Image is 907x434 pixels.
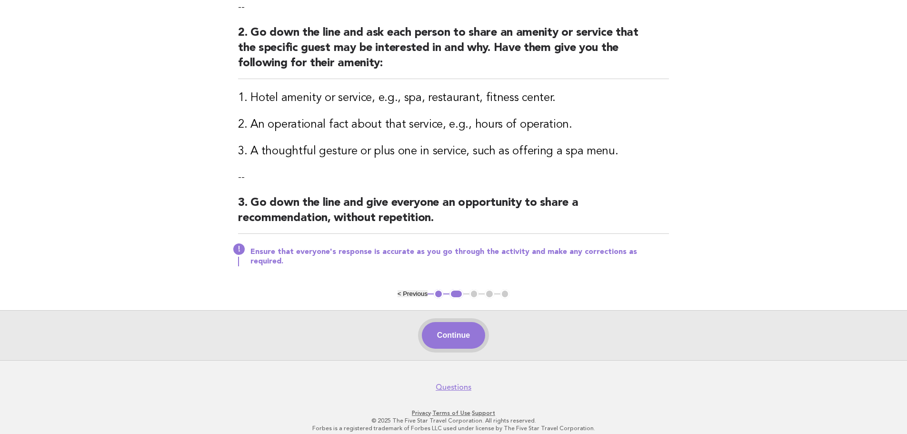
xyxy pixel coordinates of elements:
[238,0,669,14] p: --
[238,171,669,184] p: --
[412,410,431,416] a: Privacy
[238,144,669,159] h3: 3. A thoughtful gesture or plus one in service, such as offering a spa menu.
[449,289,463,299] button: 2
[250,247,669,266] p: Ensure that everyone's response is accurate as you go through the activity and make any correctio...
[238,91,669,106] h3: 1. Hotel amenity or service, e.g., spa, restaurant, fitness center.
[162,417,745,424] p: © 2025 The Five Star Travel Corporation. All rights reserved.
[422,322,485,349] button: Continue
[398,290,428,297] button: < Previous
[162,424,745,432] p: Forbes is a registered trademark of Forbes LLC used under license by The Five Star Travel Corpora...
[238,195,669,234] h2: 3. Go down the line and give everyone an opportunity to share a recommendation, without repetition.
[434,289,443,299] button: 1
[436,383,471,392] a: Questions
[238,117,669,132] h3: 2. An operational fact about that service, e.g., hours of operation.
[162,409,745,417] p: · ·
[432,410,470,416] a: Terms of Use
[238,25,669,79] h2: 2. Go down the line and ask each person to share an amenity or service that the specific guest ma...
[472,410,495,416] a: Support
